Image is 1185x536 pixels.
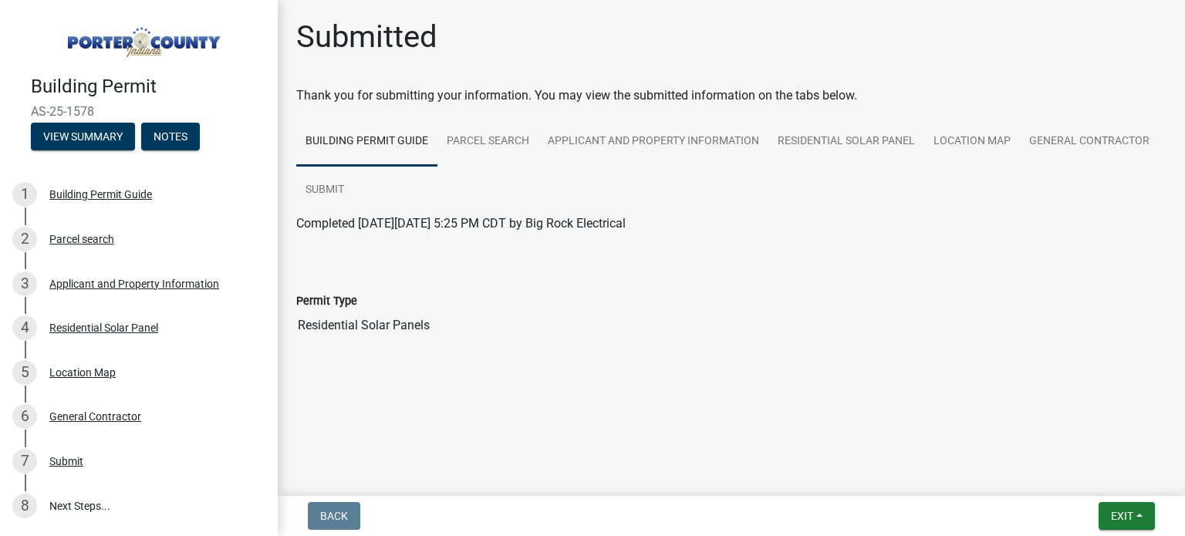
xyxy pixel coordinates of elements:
[49,234,114,244] div: Parcel search
[31,16,253,59] img: Porter County, Indiana
[296,86,1166,105] div: Thank you for submitting your information. You may view the submitted information on the tabs below.
[768,117,924,167] a: Residential Solar Panel
[12,494,37,518] div: 8
[49,322,158,333] div: Residential Solar Panel
[1111,510,1133,522] span: Exit
[308,502,360,530] button: Back
[31,131,135,143] wm-modal-confirm: Summary
[12,360,37,385] div: 5
[49,367,116,378] div: Location Map
[320,510,348,522] span: Back
[49,278,219,289] div: Applicant and Property Information
[296,216,626,231] span: Completed [DATE][DATE] 5:25 PM CDT by Big Rock Electrical
[49,189,152,200] div: Building Permit Guide
[296,296,357,307] label: Permit Type
[12,449,37,474] div: 7
[12,227,37,251] div: 2
[437,117,538,167] a: Parcel search
[1099,502,1155,530] button: Exit
[12,404,37,429] div: 6
[12,271,37,296] div: 3
[31,123,135,150] button: View Summary
[31,104,247,119] span: AS-25-1578
[12,315,37,340] div: 4
[296,166,353,215] a: Submit
[141,123,200,150] button: Notes
[49,411,141,422] div: General Contractor
[49,456,83,467] div: Submit
[296,117,437,167] a: Building Permit Guide
[538,117,768,167] a: Applicant and Property Information
[31,76,265,98] h4: Building Permit
[1020,117,1159,167] a: General Contractor
[141,131,200,143] wm-modal-confirm: Notes
[296,19,437,56] h1: Submitted
[12,182,37,207] div: 1
[924,117,1020,167] a: Location Map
